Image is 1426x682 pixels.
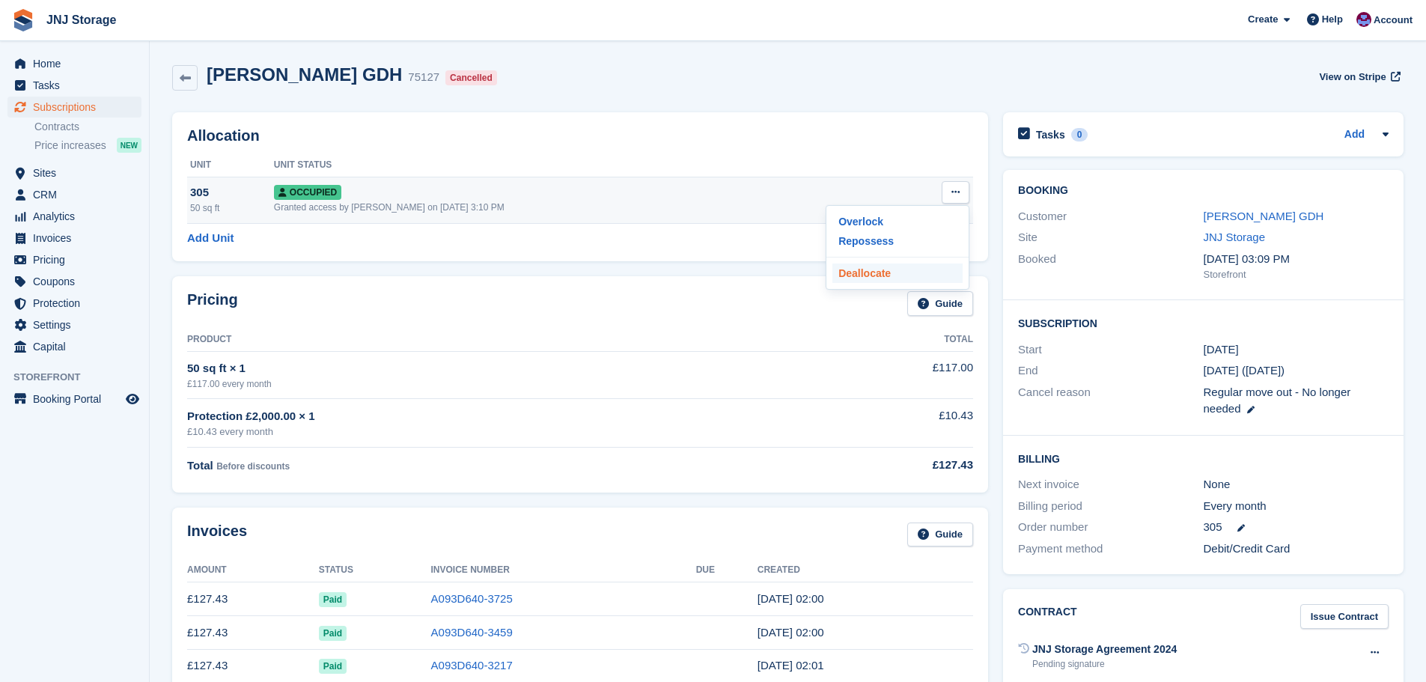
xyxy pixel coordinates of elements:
span: Settings [33,314,123,335]
div: Storefront [1204,267,1389,282]
span: Occupied [274,185,341,200]
h2: Subscription [1018,315,1389,330]
div: Pending signature [1032,657,1177,671]
img: stora-icon-8386f47178a22dfd0bd8f6a31ec36ba5ce8667c1dd55bd0f319d3a0aa187defe.svg [12,9,34,31]
td: £127.43 [187,616,319,650]
a: Contracts [34,120,141,134]
h2: Contract [1018,604,1077,629]
span: Pricing [33,249,123,270]
td: £10.43 [784,399,973,448]
div: End [1018,362,1203,380]
a: menu [7,184,141,205]
h2: Tasks [1036,128,1065,141]
td: £127.43 [187,582,319,616]
img: Jonathan Scrase [1356,12,1371,27]
div: Next invoice [1018,476,1203,493]
th: Product [187,328,784,352]
span: Price increases [34,138,106,153]
a: A093D640-3725 [431,592,513,605]
h2: Booking [1018,185,1389,197]
td: £117.00 [784,351,973,398]
div: Cancelled [445,70,497,85]
a: Preview store [124,390,141,408]
a: menu [7,75,141,96]
div: Payment method [1018,541,1203,558]
h2: Invoices [187,523,247,547]
div: NEW [117,138,141,153]
div: JNJ Storage Agreement 2024 [1032,642,1177,657]
a: JNJ Storage [1204,231,1266,243]
a: menu [7,228,141,249]
span: Subscriptions [33,97,123,118]
div: None [1204,476,1389,493]
div: 75127 [408,69,439,86]
div: Every month [1204,498,1389,515]
th: Created [758,558,973,582]
a: A093D640-3217 [431,659,513,672]
a: menu [7,162,141,183]
div: Cancel reason [1018,384,1203,418]
div: Protection £2,000.00 × 1 [187,408,784,425]
th: Status [319,558,431,582]
div: Site [1018,229,1203,246]
time: 2025-09-04 01:00:17 UTC [758,592,824,605]
span: [DATE] ([DATE]) [1204,364,1285,377]
th: Amount [187,558,319,582]
a: A093D640-3459 [431,626,513,639]
h2: Pricing [187,291,238,316]
time: 2025-07-04 01:01:02 UTC [758,659,824,672]
a: menu [7,271,141,292]
th: Total [784,328,973,352]
a: menu [7,53,141,74]
span: Help [1322,12,1343,27]
th: Unit [187,153,274,177]
span: Analytics [33,206,123,227]
span: CRM [33,184,123,205]
a: menu [7,314,141,335]
h2: Allocation [187,127,973,144]
a: Overlock [832,212,963,231]
time: 2025-08-04 01:00:30 UTC [758,626,824,639]
a: JNJ Storage [40,7,122,32]
span: Before discounts [216,461,290,472]
div: Customer [1018,208,1203,225]
th: Due [696,558,758,582]
div: 305 [190,184,274,201]
a: Add Unit [187,230,234,247]
span: Invoices [33,228,123,249]
div: Debit/Credit Card [1204,541,1389,558]
span: View on Stripe [1319,70,1386,85]
a: Issue Contract [1300,604,1389,629]
th: Unit Status [274,153,889,177]
span: Paid [319,592,347,607]
a: Guide [907,291,973,316]
h2: Billing [1018,451,1389,466]
span: Paid [319,659,347,674]
div: [DATE] 03:09 PM [1204,251,1389,268]
span: Protection [33,293,123,314]
div: Billing period [1018,498,1203,515]
span: Regular move out - No longer needed [1204,386,1351,415]
span: Paid [319,626,347,641]
span: Total [187,459,213,472]
div: 50 sq ft × 1 [187,360,784,377]
span: Create [1248,12,1278,27]
div: 0 [1071,128,1088,141]
span: Tasks [33,75,123,96]
div: Granted access by [PERSON_NAME] on [DATE] 3:10 PM [274,201,889,214]
span: 305 [1204,519,1222,536]
span: Coupons [33,271,123,292]
span: Sites [33,162,123,183]
div: £10.43 every month [187,424,784,439]
span: Home [33,53,123,74]
div: Booked [1018,251,1203,282]
a: menu [7,97,141,118]
a: menu [7,336,141,357]
a: Repossess [832,231,963,251]
h2: [PERSON_NAME] GDH [207,64,402,85]
p: Deallocate [832,264,963,283]
span: Account [1374,13,1413,28]
span: Capital [33,336,123,357]
a: Add [1344,127,1365,144]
